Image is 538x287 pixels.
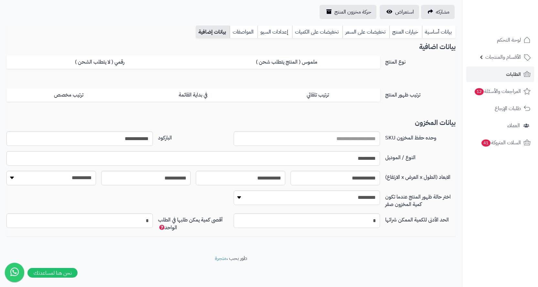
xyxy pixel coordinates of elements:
[436,8,449,16] span: مشاركه
[6,43,456,51] h3: بيانات اضافية
[475,88,484,95] span: 12
[343,26,389,38] a: تخفيضات على السعر
[481,138,521,147] span: السلات المتروكة
[292,26,343,38] a: تخفيضات على الكميات
[155,131,231,142] label: الباركود
[380,5,419,19] a: استعراض
[6,119,456,127] h3: بيانات المخزون
[485,53,521,62] span: الأقسام والمنتجات
[258,26,292,38] a: إعدادات السيو
[422,26,456,38] a: بيانات أساسية
[466,118,534,133] a: العملاء
[196,26,230,38] a: بيانات إضافية
[383,213,458,224] label: الحد الأدنى للكمية الممكن شرائها
[466,67,534,82] a: الطلبات
[497,36,521,45] span: لوحة التحكم
[383,151,458,161] label: النوع / الموديل
[495,104,521,113] span: طلبات الإرجاع
[6,88,131,102] label: ترتيب مخصص
[6,56,193,69] label: رقمي ( لا يتطلب الشحن )
[466,84,534,99] a: المراجعات والأسئلة12
[383,131,458,142] label: وحده حفظ المخزون SKU
[230,26,258,38] a: المواصفات
[481,139,491,147] span: 41
[320,5,376,19] a: حركة مخزون المنتج
[131,88,255,102] label: في بداية القائمة
[383,190,458,208] label: اختر حالة ظهور المنتج عندما تكون كمية المخزون صفر
[466,101,534,116] a: طلبات الإرجاع
[395,8,414,16] span: استعراض
[383,171,458,181] label: الابعاد (الطول x العرض x الارتفاع)
[383,56,458,66] label: نوع المنتج
[466,32,534,48] a: لوحة التحكم
[474,87,521,96] span: المراجعات والأسئلة
[334,8,371,16] span: حركة مخزون المنتج
[421,5,455,19] a: مشاركه
[255,88,380,102] label: ترتيب تلقائي
[193,56,380,69] label: ملموس ( المنتج يتطلب شحن )
[389,26,422,38] a: خيارات المنتج
[466,135,534,150] a: السلات المتروكة41
[506,70,521,79] span: الطلبات
[215,254,227,262] a: متجرة
[383,88,458,99] label: ترتيب ظهور المنتج
[507,121,520,130] span: العملاء
[158,216,223,231] span: أقصى كمية يمكن طلبها في الطلب الواحد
